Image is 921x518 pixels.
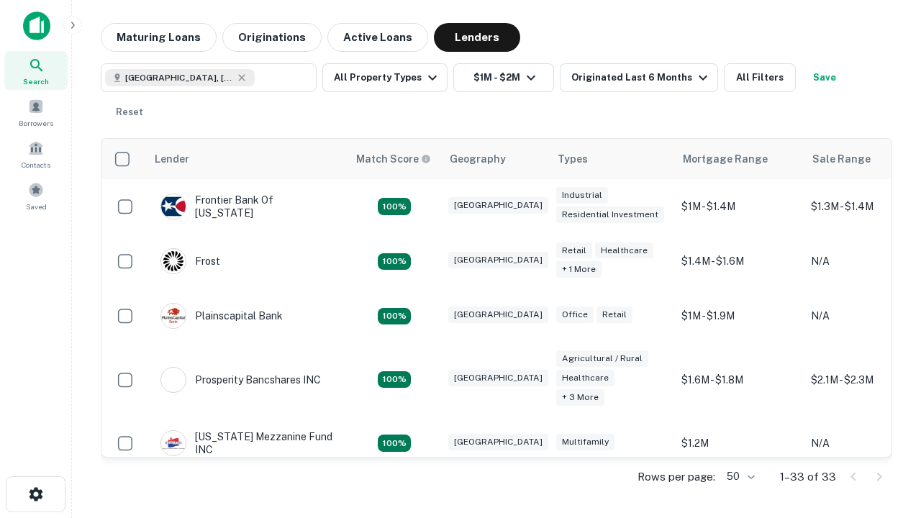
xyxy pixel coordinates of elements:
div: Matching Properties: 6, hasApolloMatch: undefined [378,371,411,388]
button: Maturing Loans [101,23,217,52]
div: Plainscapital Bank [160,303,283,329]
th: Lender [146,139,348,179]
span: Contacts [22,159,50,171]
p: Rows per page: [638,468,715,486]
button: Active Loans [327,23,428,52]
button: $1M - $2M [453,63,554,92]
div: Prosperity Bancshares INC [160,367,321,393]
span: [GEOGRAPHIC_DATA], [GEOGRAPHIC_DATA], [GEOGRAPHIC_DATA] [125,71,233,84]
div: [GEOGRAPHIC_DATA] [448,197,548,214]
div: Matching Properties: 4, hasApolloMatch: undefined [378,198,411,215]
a: Contacts [4,135,68,173]
div: Sale Range [812,150,871,168]
div: Frost [160,248,220,274]
th: Capitalize uses an advanced AI algorithm to match your search with the best lender. The match sco... [348,139,441,179]
th: Mortgage Range [674,139,804,179]
button: Lenders [434,23,520,52]
h6: Match Score [356,151,428,167]
div: Matching Properties: 4, hasApolloMatch: undefined [378,253,411,271]
div: Geography [450,150,506,168]
img: picture [161,368,186,392]
img: picture [161,304,186,328]
div: [GEOGRAPHIC_DATA] [448,306,548,323]
span: Saved [26,201,47,212]
div: Mortgage Range [683,150,768,168]
button: All Property Types [322,63,448,92]
div: 50 [721,466,757,487]
div: [GEOGRAPHIC_DATA] [448,252,548,268]
iframe: Chat Widget [849,403,921,472]
p: 1–33 of 33 [780,468,836,486]
td: $1.4M - $1.6M [674,234,804,288]
button: Save your search to get updates of matches that match your search criteria. [802,63,848,92]
th: Types [549,139,674,179]
button: Reset [106,98,153,127]
div: Lender [155,150,189,168]
div: Frontier Bank Of [US_STATE] [160,194,333,219]
img: picture [161,431,186,455]
div: Capitalize uses an advanced AI algorithm to match your search with the best lender. The match sco... [356,151,431,167]
div: [GEOGRAPHIC_DATA] [448,434,548,450]
a: Saved [4,176,68,215]
img: capitalize-icon.png [23,12,50,40]
div: + 3 more [556,389,604,406]
a: Borrowers [4,93,68,132]
div: Healthcare [556,370,614,386]
div: Originated Last 6 Months [571,69,712,86]
div: + 1 more [556,261,602,278]
div: Matching Properties: 4, hasApolloMatch: undefined [378,308,411,325]
div: [GEOGRAPHIC_DATA] [448,370,548,386]
span: Search [23,76,49,87]
div: Office [556,306,594,323]
div: Multifamily [556,434,614,450]
div: Matching Properties: 5, hasApolloMatch: undefined [378,435,411,452]
img: picture [161,194,186,219]
div: [US_STATE] Mezzanine Fund INC [160,430,333,456]
div: Agricultural / Rural [556,350,648,367]
button: Originations [222,23,322,52]
div: Healthcare [595,242,653,259]
a: Search [4,51,68,90]
img: picture [161,249,186,273]
td: $1M - $1.9M [674,288,804,343]
td: $1.2M [674,416,804,471]
div: Residential Investment [556,206,664,223]
div: Retail [556,242,592,259]
span: Borrowers [19,117,53,129]
button: Originated Last 6 Months [560,63,718,92]
td: $1.6M - $1.8M [674,343,804,416]
div: Types [558,150,588,168]
div: Industrial [556,187,608,204]
td: $1M - $1.4M [674,179,804,234]
th: Geography [441,139,549,179]
div: Retail [596,306,632,323]
button: All Filters [724,63,796,92]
